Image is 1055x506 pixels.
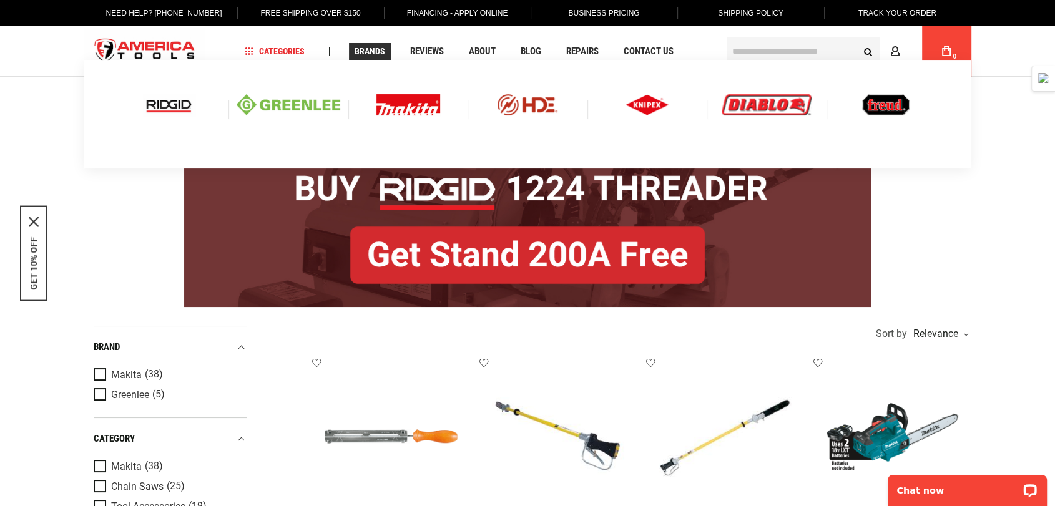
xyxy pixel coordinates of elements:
a: Makita (38) [94,368,243,382]
span: Makita [111,369,142,381]
a: Repairs [561,43,604,60]
span: About [469,47,496,56]
a: 0 [935,26,958,76]
span: Greenlee [111,389,149,401]
img: Diablo logo [722,94,812,115]
img: HDE logo [476,94,579,115]
span: Brands [355,47,385,56]
a: store logo [84,28,205,75]
span: Shipping Policy [718,9,783,17]
span: (38) [145,461,163,472]
a: Makita (38) [94,460,243,474]
span: Makita [111,461,142,472]
img: Freud logo [862,94,910,115]
span: 0 [953,53,956,60]
a: Contact Us [618,43,679,60]
span: (25) [167,481,185,492]
img: BOGO: Buy RIDGID® 1224 Threader, Get Stand 200A Free! [184,142,871,307]
button: GET 10% OFF [29,236,39,289]
span: Categories [245,47,305,56]
img: GREENLEE 43177 LONG REACH CHAIN SAW (88 [492,370,625,503]
img: Makita Logo [376,94,440,115]
a: Brands [349,43,391,60]
img: America Tools [84,28,205,75]
img: Greenlee logo [237,94,340,115]
a: Chain Saws (25) [94,480,243,494]
img: Knipex logo [626,94,669,115]
img: MAKITA 198457-8 CHAIN SAW FILE AND GUIDE, 3/8 [325,370,458,503]
div: Brand [94,339,247,356]
a: Reviews [405,43,449,60]
a: Greenlee (5) [94,388,243,402]
a: Blog [515,43,547,60]
img: Ridgid logo [143,94,195,115]
span: (38) [145,369,163,380]
button: Close [29,217,39,226]
span: Sort by [876,329,907,339]
span: Blog [521,47,541,56]
a: About [463,43,501,60]
iframe: LiveChat chat widget [880,467,1055,506]
img: MAKITA XCU09Z 36V (18V X2) LXT® BRUSHLESS 16 [826,370,959,503]
svg: close icon [29,217,39,226]
span: Contact Us [624,47,674,56]
span: Repairs [566,47,599,56]
img: GREENLEE 43178 LONG REACH CHAIN SAW (62 [659,370,792,503]
button: Search [856,39,880,63]
span: (5) [152,389,165,400]
img: Detect Auto [1038,73,1049,84]
span: Reviews [410,47,444,56]
span: Chain Saws [111,481,164,492]
div: category [94,431,247,447]
a: Categories [239,43,310,60]
div: Relevance [910,329,968,339]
